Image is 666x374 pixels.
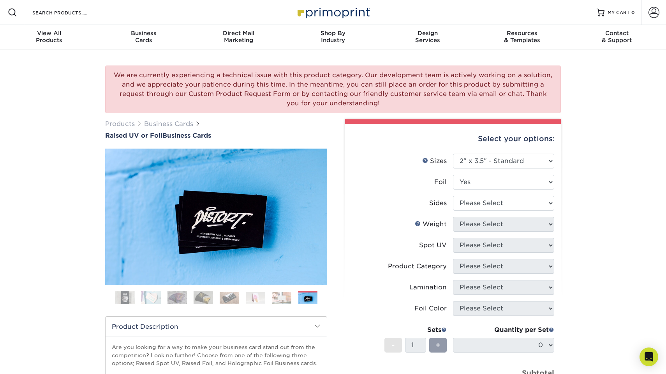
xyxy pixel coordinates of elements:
[435,339,440,351] span: +
[380,30,475,44] div: Services
[419,241,447,250] div: Spot UV
[97,25,191,50] a: BusinessCards
[475,30,569,44] div: & Templates
[429,199,447,208] div: Sides
[640,347,658,366] div: Open Intercom Messenger
[167,291,187,305] img: Business Cards 03
[286,30,381,44] div: Industry
[32,8,107,17] input: SEARCH PRODUCTS.....
[105,132,162,139] span: Raised UV or Foil
[105,132,327,139] h1: Business Cards
[105,149,327,285] img: Raised UV or Foil 08
[434,177,447,187] div: Foil
[569,30,664,37] span: Contact
[415,220,447,229] div: Weight
[2,25,97,50] a: View AllProducts
[194,291,213,305] img: Business Cards 04
[569,25,664,50] a: Contact& Support
[391,339,395,351] span: -
[453,325,554,335] div: Quantity per Set
[97,30,191,37] span: Business
[422,156,447,166] div: Sizes
[246,292,265,304] img: Business Cards 06
[286,30,381,37] span: Shop By
[272,292,291,304] img: Business Cards 07
[409,283,447,292] div: Lamination
[608,9,630,16] span: MY CART
[191,25,286,50] a: Direct MailMarketing
[97,30,191,44] div: Cards
[298,292,317,305] img: Business Cards 08
[2,30,97,44] div: Products
[631,10,635,15] span: 0
[106,317,327,337] h2: Product Description
[294,4,372,21] img: Primoprint
[351,124,555,154] div: Select your options:
[191,30,286,44] div: Marketing
[388,262,447,271] div: Product Category
[115,288,135,308] img: Business Cards 01
[141,291,161,305] img: Business Cards 02
[191,30,286,37] span: Direct Mail
[105,66,561,113] div: We are currently experiencing a technical issue with this product category. Our development team ...
[475,30,569,37] span: Resources
[475,25,569,50] a: Resources& Templates
[220,292,239,304] img: Business Cards 05
[380,30,475,37] span: Design
[105,132,327,139] a: Raised UV or FoilBusiness Cards
[380,25,475,50] a: DesignServices
[144,120,193,128] a: Business Cards
[105,120,135,128] a: Products
[414,304,447,313] div: Foil Color
[286,25,381,50] a: Shop ByIndustry
[384,325,447,335] div: Sets
[2,30,97,37] span: View All
[569,30,664,44] div: & Support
